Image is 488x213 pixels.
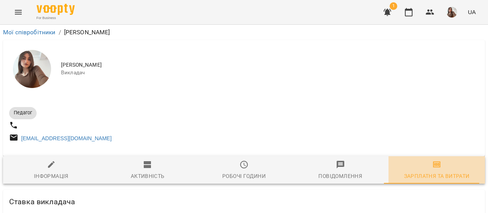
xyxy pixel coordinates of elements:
div: Повідомлення [318,171,362,181]
div: Робочі години [222,171,266,181]
h6: Ставка викладача [9,196,75,208]
div: Інформація [34,171,69,181]
li: / [59,28,61,37]
button: Menu [9,3,27,21]
span: 1 [390,2,397,10]
span: For Business [37,16,75,21]
p: [PERSON_NAME] [64,28,110,37]
a: [EMAIL_ADDRESS][DOMAIN_NAME] [21,135,112,141]
nav: breadcrumb [3,28,485,37]
img: Voopty Logo [37,4,75,15]
span: [PERSON_NAME] [61,61,479,69]
span: Викладач [61,69,479,77]
div: Зарплатня та Витрати [404,171,470,181]
span: UA [468,8,476,16]
span: Педагог [9,109,37,116]
img: Аліна Данилюк [13,50,51,88]
div: Активність [131,171,165,181]
button: UA [465,5,479,19]
a: Мої співробітники [3,29,56,36]
img: e785d2f60518c4d79e432088573c6b51.jpg [446,7,457,18]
